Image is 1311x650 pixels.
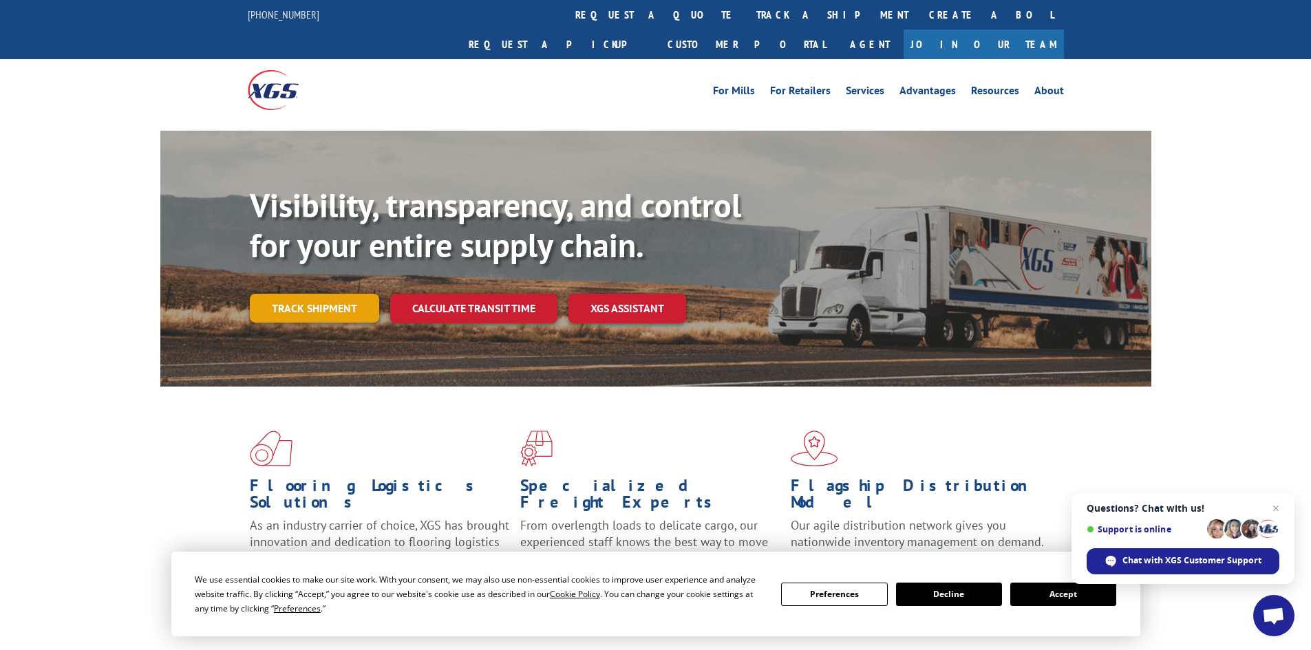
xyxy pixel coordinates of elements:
a: Track shipment [250,294,379,323]
button: Preferences [781,583,887,606]
a: Calculate transit time [390,294,557,323]
p: From overlength loads to delicate cargo, our experienced staff knows the best way to move your fr... [520,517,780,578]
a: Services [846,85,884,100]
a: For Retailers [770,85,831,100]
span: Cookie Policy [550,588,600,600]
div: We use essential cookies to make our site work. With your consent, we may also use non-essential ... [195,572,765,616]
h1: Flooring Logistics Solutions [250,477,510,517]
span: As an industry carrier of choice, XGS has brought innovation and dedication to flooring logistics... [250,517,509,566]
img: xgs-icon-total-supply-chain-intelligence-red [250,431,292,466]
a: [PHONE_NUMBER] [248,8,319,21]
button: Decline [896,583,1002,606]
h1: Specialized Freight Experts [520,477,780,517]
div: Cookie Consent Prompt [171,552,1140,636]
span: Chat with XGS Customer Support [1122,554,1261,567]
a: Agent [836,30,904,59]
button: Accept [1010,583,1116,606]
img: xgs-icon-focused-on-flooring-red [520,431,553,466]
span: Questions? Chat with us! [1087,503,1279,514]
a: XGS ASSISTANT [568,294,686,323]
div: Chat with XGS Customer Support [1087,548,1279,574]
div: Open chat [1253,595,1294,636]
a: Resources [971,85,1019,100]
a: Customer Portal [657,30,836,59]
h1: Flagship Distribution Model [791,477,1051,517]
a: About [1034,85,1064,100]
a: Advantages [899,85,956,100]
span: Our agile distribution network gives you nationwide inventory management on demand. [791,517,1044,550]
a: Join Our Team [904,30,1064,59]
a: Request a pickup [458,30,657,59]
span: Close chat [1268,500,1284,517]
a: For Mills [713,85,755,100]
img: xgs-icon-flagship-distribution-model-red [791,431,838,466]
span: Preferences [274,603,321,614]
span: Support is online [1087,524,1202,534]
b: Visibility, transparency, and control for your entire supply chain. [250,184,741,266]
